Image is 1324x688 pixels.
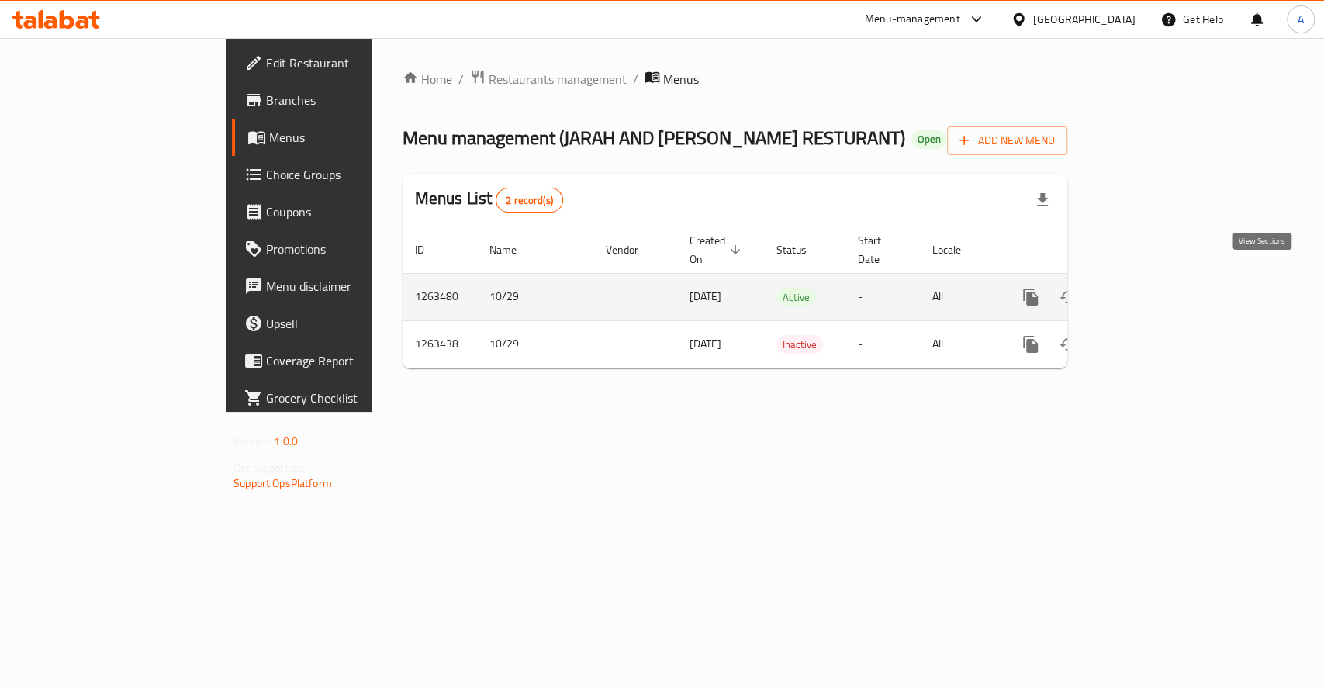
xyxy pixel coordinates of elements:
li: / [633,70,638,88]
span: Menu disclaimer [266,277,434,296]
span: Open [911,133,947,146]
span: Name [489,240,537,259]
td: 10/29 [477,273,593,320]
button: Change Status [1049,326,1087,363]
span: Status [776,240,827,259]
button: Change Status [1049,278,1087,316]
span: Menus [663,70,699,88]
span: Vendor [606,240,659,259]
button: more [1012,326,1049,363]
span: Choice Groups [266,165,434,184]
span: Upsell [266,314,434,333]
a: Support.OpsPlatform [233,473,332,493]
a: Coupons [232,193,447,230]
th: Actions [1000,226,1174,274]
span: Inactive [776,336,823,354]
span: Promotions [266,240,434,258]
span: Restaurants management [489,70,627,88]
a: Restaurants management [470,69,627,89]
li: / [458,70,464,88]
span: Edit Restaurant [266,54,434,72]
a: Choice Groups [232,156,447,193]
span: Coverage Report [266,351,434,370]
span: Menus [269,128,434,147]
a: Branches [232,81,447,119]
div: Inactive [776,335,823,354]
td: - [845,273,920,320]
span: Menu management ( JARAH AND [PERSON_NAME] RESTURANT ) [403,120,905,155]
a: Upsell [232,305,447,342]
span: [DATE] [690,334,721,354]
td: All [920,320,1000,368]
a: Promotions [232,230,447,268]
td: All [920,273,1000,320]
a: Menus [232,119,447,156]
div: Export file [1024,182,1061,219]
div: Active [776,288,816,306]
div: [GEOGRAPHIC_DATA] [1033,11,1136,28]
table: enhanced table [403,226,1174,368]
span: Start Date [858,231,901,268]
td: - [845,320,920,368]
a: Coverage Report [232,342,447,379]
span: 2 record(s) [496,193,562,208]
span: 1.0.0 [274,431,298,451]
div: Total records count [496,188,563,213]
span: Get support on: [233,458,305,478]
a: Menu disclaimer [232,268,447,305]
span: Branches [266,91,434,109]
nav: breadcrumb [403,69,1067,89]
h2: Menus List [415,187,563,213]
a: Edit Restaurant [232,44,447,81]
span: Grocery Checklist [266,389,434,407]
span: Add New Menu [959,131,1055,150]
button: more [1012,278,1049,316]
div: Menu-management [865,10,960,29]
span: A [1298,11,1304,28]
span: [DATE] [690,286,721,306]
a: Grocery Checklist [232,379,447,417]
span: ID [415,240,444,259]
span: Version: [233,431,271,451]
span: Created On [690,231,745,268]
button: Add New Menu [947,126,1067,155]
span: Active [776,289,816,306]
span: Coupons [266,202,434,221]
td: 10/29 [477,320,593,368]
span: Locale [932,240,981,259]
div: Open [911,130,947,149]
